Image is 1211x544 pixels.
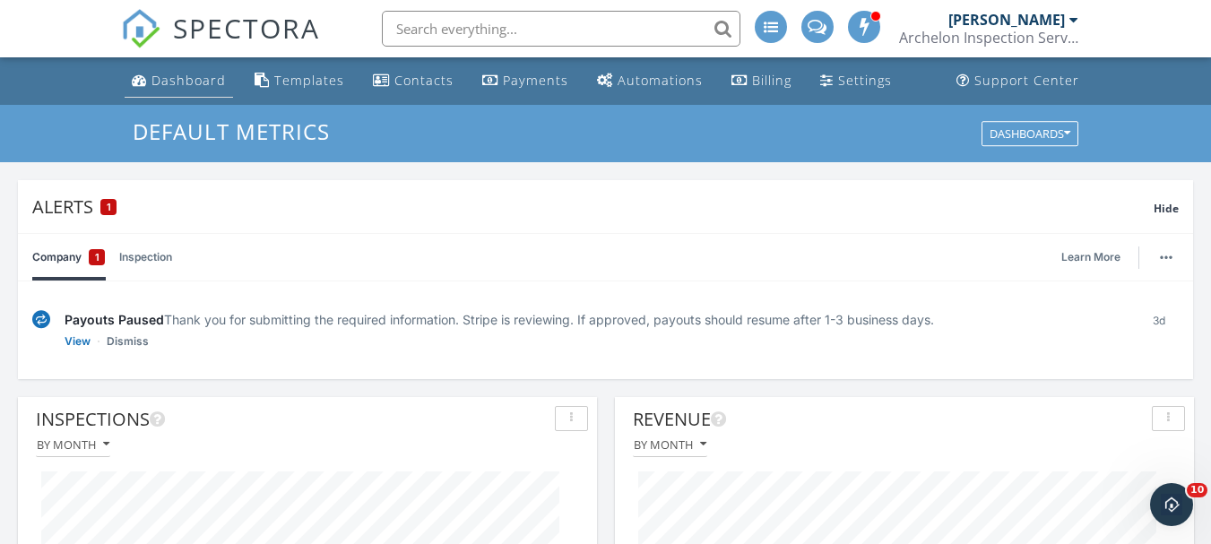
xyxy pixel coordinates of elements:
a: View [65,332,91,350]
button: By month [36,433,110,457]
a: Billing [724,65,799,98]
a: Settings [813,65,899,98]
button: Dashboards [982,121,1078,146]
a: Company [32,234,105,281]
a: Contacts [366,65,461,98]
div: Revenue [633,406,1145,433]
a: Templates [247,65,351,98]
a: Inspection [119,234,172,281]
a: Dismiss [107,332,149,350]
input: Search everything... [382,11,740,47]
button: By month [633,433,707,457]
div: Support Center [974,72,1079,89]
div: Contacts [394,72,454,89]
span: SPECTORA [173,9,320,47]
span: Payouts Paused [65,312,164,327]
a: Automations (Basic) [590,65,710,98]
a: Learn More [1061,248,1131,266]
iframe: Intercom live chat [1150,483,1193,526]
div: By month [37,438,109,451]
div: Payments [503,72,568,89]
a: Support Center [949,65,1086,98]
div: Inspections [36,406,548,433]
div: [PERSON_NAME] [948,11,1065,29]
img: under-review-2fe708636b114a7f4b8d.svg [32,310,50,329]
div: Automations [618,72,703,89]
div: Settings [838,72,892,89]
div: Alerts [32,194,1154,219]
img: ellipsis-632cfdd7c38ec3a7d453.svg [1160,255,1172,259]
span: Default Metrics [133,117,330,146]
div: 3d [1138,310,1179,350]
a: Payments [475,65,575,98]
a: Dashboard [125,65,233,98]
div: Archelon Inspection Service [899,29,1078,47]
div: By month [634,438,706,451]
span: 1 [107,201,111,213]
div: Billing [752,72,791,89]
div: Thank you for submitting the required information. Stripe is reviewing. If approved, payouts shou... [65,310,1124,329]
div: Dashboard [151,72,226,89]
a: SPECTORA [121,24,320,62]
span: Hide [1154,201,1179,216]
img: The Best Home Inspection Software - Spectora [121,9,160,48]
span: 10 [1187,483,1207,497]
div: Dashboards [990,127,1070,140]
div: Templates [274,72,344,89]
span: 1 [95,248,99,266]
